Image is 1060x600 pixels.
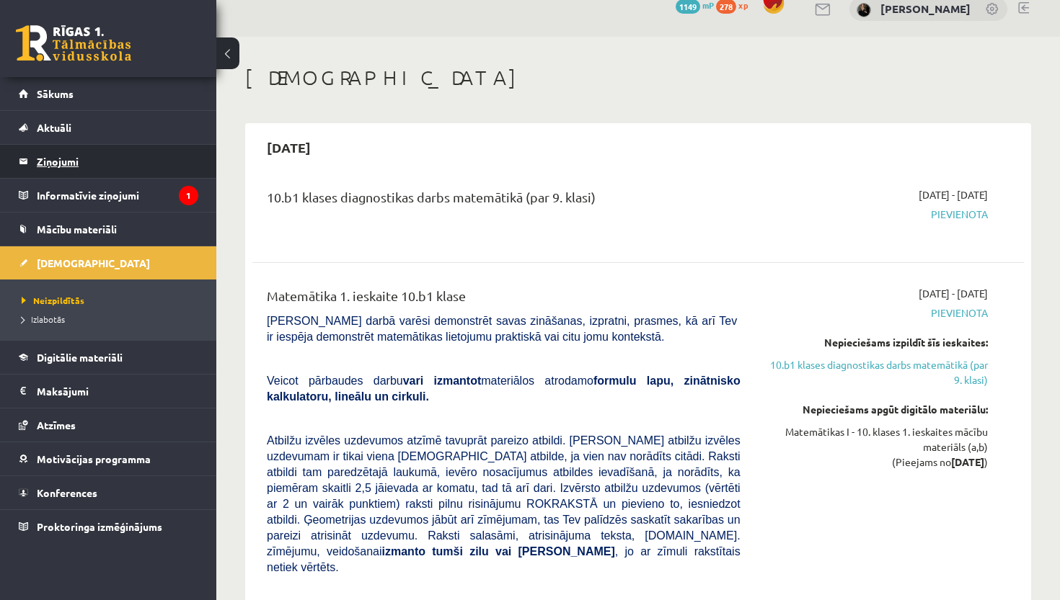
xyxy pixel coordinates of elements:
a: Maksājumi [19,375,198,408]
a: Ziņojumi [19,145,198,178]
span: Sākums [37,87,74,100]
a: Mācību materiāli [19,212,198,246]
span: Digitālie materiāli [37,351,123,364]
h2: [DATE] [252,130,325,164]
span: Izlabotās [22,313,65,325]
span: Aktuāli [37,121,71,134]
div: Matemātika 1. ieskaite 10.b1 klase [267,286,741,313]
a: Proktoringa izmēģinājums [19,510,198,543]
span: Atzīmes [37,418,76,431]
span: Neizpildītās [22,295,84,306]
span: [PERSON_NAME] darbā varēsi demonstrēt savas zināšanas, izpratni, prasmes, kā arī Tev ir iespēja d... [267,315,741,343]
span: Atbilžu izvēles uzdevumos atzīmē tavuprāt pareizo atbildi. [PERSON_NAME] atbilžu izvēles uzdevuma... [267,434,741,573]
span: Pievienota [762,305,988,321]
a: Rīgas 1. Tālmācības vidusskola [16,25,131,61]
span: Motivācijas programma [37,452,151,465]
h1: [DEMOGRAPHIC_DATA] [245,66,1031,90]
div: Nepieciešams apgūt digitālo materiālu: [762,402,988,417]
a: [PERSON_NAME] [880,1,971,16]
div: 10.b1 klases diagnostikas darbs matemātikā (par 9. klasi) [267,187,741,214]
i: 1 [179,186,198,205]
legend: Informatīvie ziņojumi [37,179,198,212]
span: Pievienota [762,207,988,222]
a: 10.b1 klases diagnostikas darbs matemātikā (par 9. klasi) [762,357,988,388]
div: Matemātikas I - 10. klases 1. ieskaites mācību materiāls (a,b) (Pieejams no ) [762,424,988,470]
a: Atzīmes [19,408,198,442]
b: tumši zilu vai [PERSON_NAME] [432,545,615,558]
span: Konferences [37,486,97,499]
a: Digitālie materiāli [19,341,198,374]
img: Madara Andersone [857,3,871,17]
div: Nepieciešams izpildīt šīs ieskaites: [762,335,988,350]
b: formulu lapu, zinātnisko kalkulatoru, lineālu un cirkuli. [267,375,741,403]
span: [DATE] - [DATE] [919,286,988,301]
a: Sākums [19,77,198,110]
legend: Maksājumi [37,375,198,408]
span: Proktoringa izmēģinājums [37,520,162,533]
span: [DATE] - [DATE] [919,187,988,202]
a: [DEMOGRAPHIC_DATA] [19,246,198,279]
legend: Ziņojumi [37,145,198,178]
b: izmanto [382,545,425,558]
a: Konferences [19,476,198,509]
span: [DEMOGRAPHIC_DATA] [37,256,150,269]
a: Motivācijas programma [19,442,198,475]
a: Neizpildītās [22,294,202,307]
a: Aktuāli [19,111,198,144]
strong: [DATE] [951,455,984,468]
a: Informatīvie ziņojumi1 [19,179,198,212]
b: vari izmantot [403,375,482,387]
span: Veicot pārbaudes darbu materiālos atrodamo [267,375,741,403]
span: Mācību materiāli [37,223,117,236]
a: Izlabotās [22,313,202,326]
